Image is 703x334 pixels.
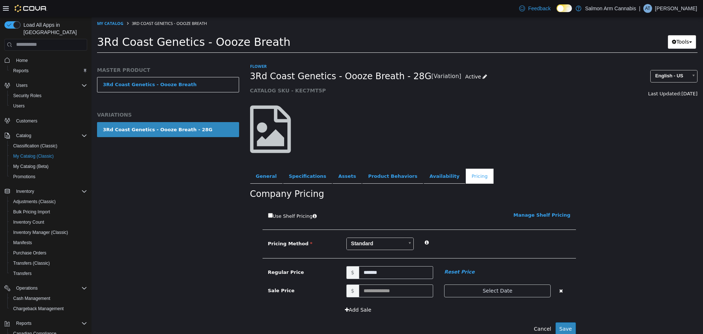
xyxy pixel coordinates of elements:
span: 3Rd Coast Genetics - Oooze Breath [5,19,199,32]
span: Catalog [16,133,31,139]
a: Manage Shelf Pricing [422,195,479,201]
button: Inventory Count [7,217,90,227]
a: General [159,152,191,167]
span: Classification (Classic) [10,142,87,150]
span: Manifests [13,240,32,246]
span: Reports [13,319,87,328]
span: Bulk Pricing Import [13,209,50,215]
span: Classification (Classic) [13,143,57,149]
span: Operations [16,285,38,291]
button: My Catalog (Beta) [7,161,90,172]
span: Use Shelf Pricing [181,197,221,202]
a: Chargeback Management [10,304,67,313]
span: Reports [16,320,31,326]
span: Bulk Pricing Import [10,208,87,216]
span: Adjustments (Classic) [13,199,56,205]
span: Cash Management [13,296,50,301]
button: Cash Management [7,293,90,304]
button: Bulk Pricing Import [7,207,90,217]
span: Transfers [10,269,87,278]
button: Users [13,81,30,90]
div: 3Rd Coast Genetics - Oooze Breath - 28G [11,109,121,117]
span: Users [13,103,25,109]
span: Adjustments (Classic) [10,197,87,206]
p: Salmon Arm Cannabis [585,4,636,13]
span: Users [13,81,87,90]
span: English - US [559,54,596,65]
h5: MASTER PRODUCT [5,50,148,56]
a: My Catalog (Beta) [10,162,52,171]
a: 3Rd Coast Genetics - Oooze Breath [5,60,148,76]
a: Feedback [516,1,553,16]
a: Product Behaviors [271,152,332,167]
input: Dark Mode [557,4,572,12]
span: Last Updated: [557,74,590,80]
span: Customers [16,118,37,124]
span: Transfers (Classic) [10,259,87,268]
button: Reports [7,66,90,76]
button: My Catalog (Classic) [7,151,90,161]
a: Security Roles [10,91,44,100]
span: Security Roles [10,91,87,100]
button: Select Date [353,268,459,280]
span: Feedback [528,5,550,12]
span: Inventory Manager (Classic) [13,230,68,235]
a: Standard [255,221,322,233]
button: Save [464,305,484,319]
button: Transfers [7,268,90,279]
span: Transfers (Classic) [13,260,50,266]
span: Active [374,57,390,63]
button: Adjustments (Classic) [7,197,90,207]
a: Users [10,102,27,110]
button: Classification (Classic) [7,141,90,151]
span: Reports [10,66,87,75]
span: Inventory [16,188,34,194]
span: Load All Apps in [GEOGRAPHIC_DATA] [21,21,87,36]
a: Purchase Orders [10,249,49,257]
a: My Catalog (Classic) [10,152,57,161]
button: Inventory [13,187,37,196]
h5: CATALOG SKU - KEC7MT5P [159,70,491,77]
a: Classification (Classic) [10,142,60,150]
span: Chargeback Management [10,304,87,313]
span: My Catalog (Classic) [10,152,87,161]
button: Security Roles [7,91,90,101]
span: Cash Management [10,294,87,303]
button: Operations [13,284,41,293]
span: Users [10,102,87,110]
button: Catalog [13,131,34,140]
span: 3Rd Coast Genetics - Oooze Breath - 28G [159,54,340,65]
button: Manifests [7,238,90,248]
a: Manifests [10,238,35,247]
span: My Catalog (Beta) [10,162,87,171]
button: Home [1,55,90,66]
span: Chargeback Management [13,306,64,312]
div: Amanda Toms [643,4,652,13]
button: Customers [1,115,90,126]
span: My Catalog (Beta) [13,164,49,169]
span: AT [645,4,650,13]
span: Inventory Manager (Classic) [10,228,87,237]
button: Promotions [7,172,90,182]
span: Operations [13,284,87,293]
a: Specifications [191,152,241,167]
span: $ [255,249,267,262]
h2: Company Pricing [159,172,233,183]
button: Inventory Manager (Classic) [7,227,90,238]
a: Bulk Pricing Import [10,208,53,216]
button: Chargeback Management [7,304,90,314]
a: Adjustments (Classic) [10,197,59,206]
span: 3Rd Coast Genetics - Oooze Breath [40,4,115,9]
small: [Variation] [340,57,369,63]
em: Reset Price [353,252,383,258]
span: $ [255,268,267,280]
span: Customers [13,116,87,125]
img: Cova [15,5,47,12]
span: Security Roles [13,93,41,99]
a: Transfers [10,269,34,278]
input: Use Shelf Pricing [176,196,181,201]
button: Reports [1,318,90,329]
span: My Catalog (Classic) [13,153,54,159]
span: [DATE] [590,74,606,80]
